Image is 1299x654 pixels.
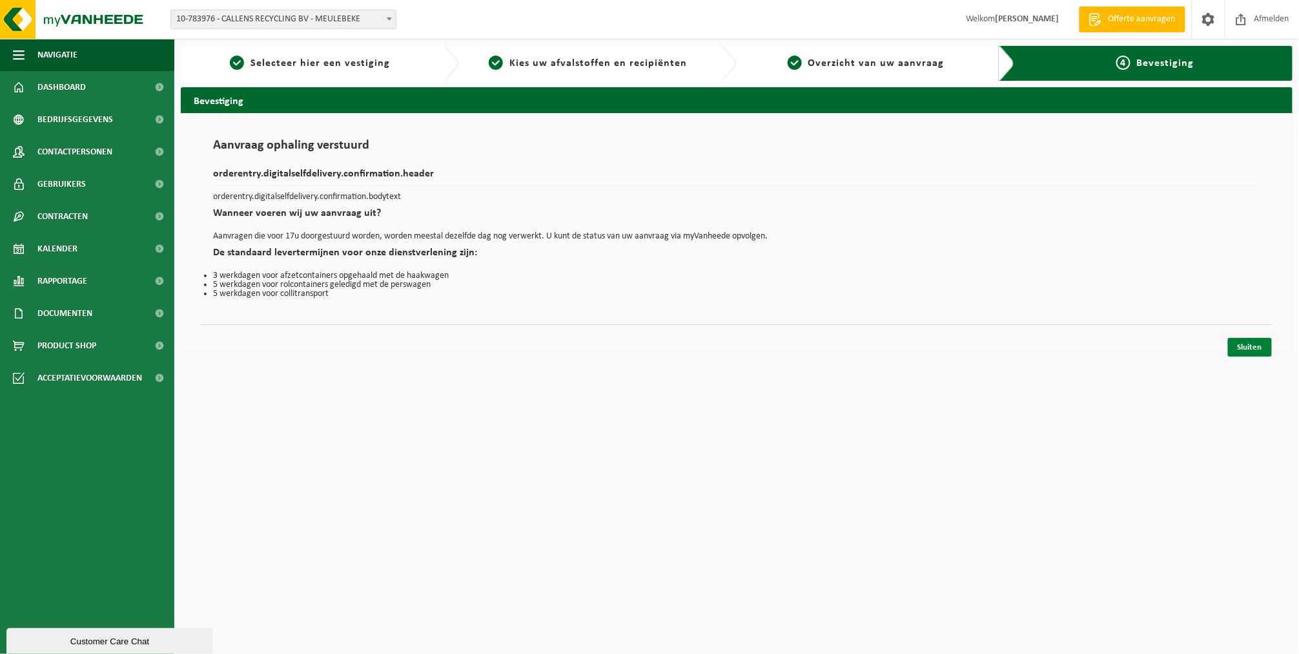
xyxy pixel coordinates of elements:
span: Bevestiging [1137,58,1194,69]
h1: Aanvraag ophaling verstuurd [213,139,1260,159]
span: 3 [788,56,802,70]
span: 10-783976 - CALLENS RECYCLING BV - MEULEBEKE [171,10,396,28]
span: Rapportage [37,265,87,297]
span: Dashboard [37,71,86,103]
p: orderentry.digitalselfdelivery.confirmation.bodytext [213,193,1260,202]
p: Aanvragen die voor 17u doorgestuurd worden, worden meestal dezelfde dag nog verwerkt. U kunt de s... [213,232,1260,241]
span: Overzicht van uw aanvraag [808,58,945,69]
a: Sluiten [1228,338,1272,357]
h2: Wanneer voeren wij uw aanvraag uit? [213,208,1260,226]
span: Acceptatievoorwaarden [37,362,142,394]
iframe: chat widget [6,626,216,654]
span: Contactpersonen [37,136,112,168]
span: Documenten [37,297,92,330]
span: Bedrijfsgegevens [37,103,113,136]
h2: De standaard levertermijnen voor onze dienstverlening zijn: [213,248,1260,265]
span: Gebruikers [37,168,86,200]
li: 3 werkdagen voor afzetcontainers opgehaald met de haakwagen [213,271,1260,280]
li: 5 werkdagen voor collitransport [213,290,1260,299]
h2: Bevestiging [181,87,1293,112]
a: 3Overzicht van uw aanvraag [743,56,989,71]
span: Selecteer hier een vestiging [251,58,390,69]
span: 2 [489,56,503,70]
span: Offerte aanvragen [1105,13,1179,26]
span: Product Shop [37,330,96,362]
span: 1 [230,56,244,70]
a: 2Kies uw afvalstoffen en recipiënten [465,56,711,71]
strong: [PERSON_NAME] [995,14,1059,24]
span: Kalender [37,233,77,265]
span: Contracten [37,200,88,233]
h2: orderentry.digitalselfdelivery.confirmation.header [213,169,1260,186]
a: 1Selecteer hier een vestiging [187,56,433,71]
span: Navigatie [37,39,77,71]
span: 10-783976 - CALLENS RECYCLING BV - MEULEBEKE [170,10,396,29]
span: Kies uw afvalstoffen en recipiënten [509,58,687,69]
span: 4 [1116,56,1130,70]
a: Offerte aanvragen [1079,6,1185,32]
li: 5 werkdagen voor rolcontainers geledigd met de perswagen [213,280,1260,290]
